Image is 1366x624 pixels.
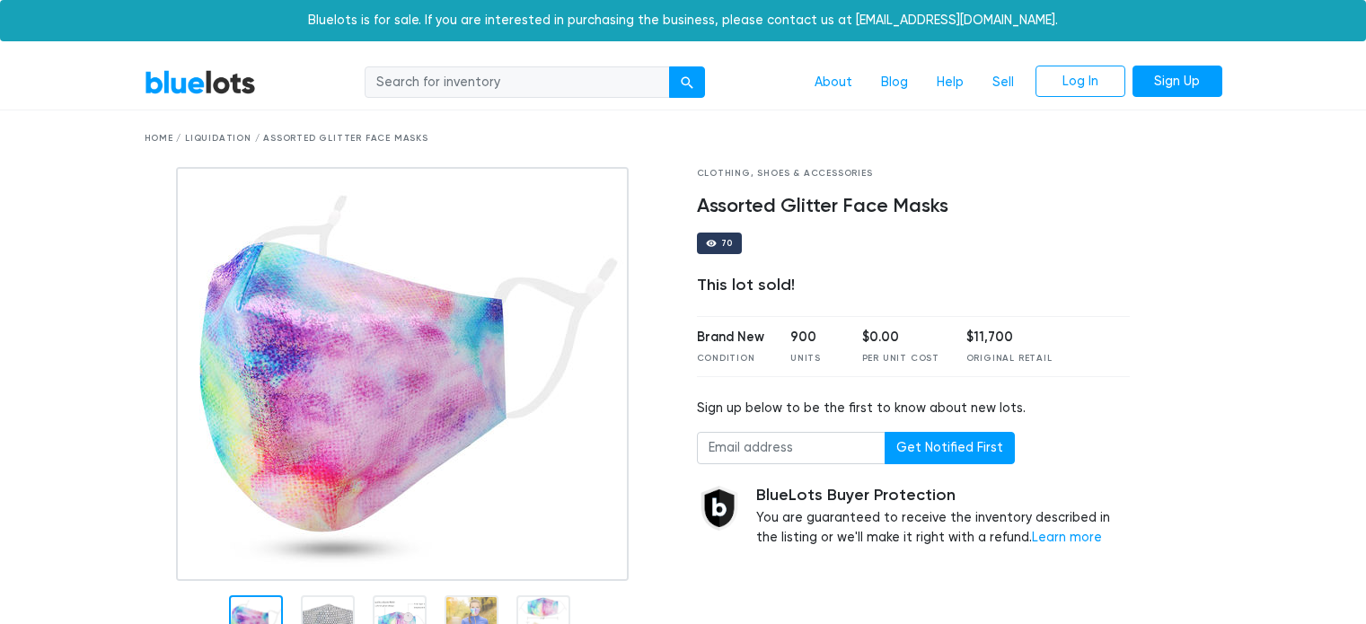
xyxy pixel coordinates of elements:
div: $0.00 [862,328,939,347]
input: Email address [697,432,886,464]
div: Per Unit Cost [862,352,939,365]
a: Blog [867,66,922,100]
h5: BlueLots Buyer Protection [756,486,1131,505]
a: Sign Up [1132,66,1222,98]
input: Search for inventory [365,66,670,99]
a: Sell [978,66,1028,100]
div: Condition [697,352,764,365]
a: About [800,66,867,100]
a: BlueLots [145,69,256,95]
div: 900 [790,328,835,347]
div: Clothing, Shoes & Accessories [697,167,1131,180]
div: 70 [721,239,734,248]
a: Log In [1036,66,1125,98]
a: Learn more [1032,530,1102,545]
img: 78f20b38-819d-4827-89e9-21b1fe5121ef-1621329678.jpg [176,167,629,581]
div: Original Retail [966,352,1053,365]
div: Units [790,352,835,365]
div: This lot sold! [697,276,1131,295]
img: buyer_protection_shield-3b65640a83011c7d3ede35a8e5a80bfdfaa6a97447f0071c1475b91a4b0b3d01.png [697,486,742,531]
div: Sign up below to be the first to know about new lots. [697,399,1131,418]
div: Brand New [697,328,764,347]
div: Home / Liquidation / Assorted Glitter Face Masks [145,132,1222,145]
div: You are guaranteed to receive the inventory described in the listing or we'll make it right with ... [756,486,1131,548]
h4: Assorted Glitter Face Masks [697,195,1131,218]
a: Help [922,66,978,100]
button: Get Notified First [885,432,1015,464]
div: $11,700 [966,328,1053,347]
